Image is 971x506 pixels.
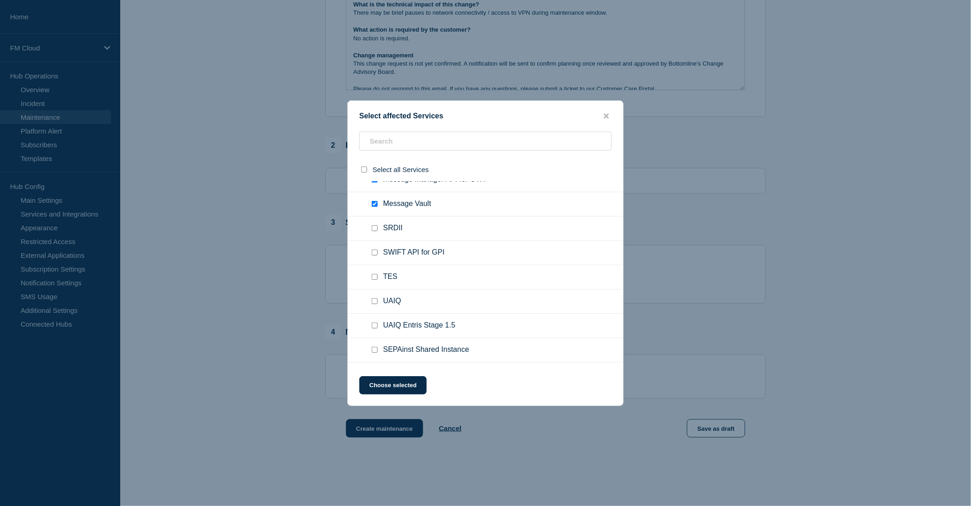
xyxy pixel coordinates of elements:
[372,298,378,304] input: UAIQ checkbox
[383,321,455,330] span: UAIQ Entris Stage 1.5
[373,166,429,173] span: Select all Services
[601,112,612,121] button: close button
[372,274,378,280] input: TES checkbox
[383,297,401,306] span: UAIQ
[383,272,397,282] span: TES
[359,376,427,395] button: Choose selected
[359,132,612,150] input: Search
[372,201,378,207] input: Message Vault checkbox
[372,323,378,328] input: UAIQ Entris Stage 1.5 checkbox
[383,345,469,355] span: SEPAinst Shared Instance
[372,225,378,231] input: SRDII checkbox
[383,248,445,257] span: SWIFT API for GPI
[383,200,431,209] span: Message Vault
[361,167,367,172] input: select all checkbox
[383,224,403,233] span: SRDII
[372,347,378,353] input: SEPAinst Shared Instance checkbox
[348,112,623,121] div: Select affected Services
[372,250,378,256] input: SWIFT API for GPI checkbox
